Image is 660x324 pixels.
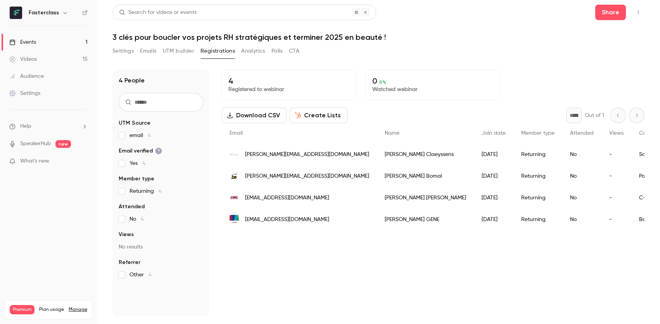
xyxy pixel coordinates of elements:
button: Share [595,5,626,20]
img: tab_domain_overview_orange.svg [31,45,38,51]
span: Views [609,130,624,136]
div: Domaine [40,46,60,51]
h1: 4 People [119,76,145,85]
span: 4 [142,161,145,166]
span: Yes [130,159,145,167]
h1: 3 clés pour boucler vos projets RH stratégiques et terminer 2025 en beauté ! [112,33,644,42]
div: Domaine: [DOMAIN_NAME] [20,20,88,26]
span: UTM Source [119,119,150,127]
img: fr.bosch.com [230,215,239,224]
div: [PERSON_NAME] Bomal [377,165,474,187]
div: Settings [9,89,40,97]
span: Member type [521,130,555,136]
button: Download CSV [222,108,287,123]
div: [DATE] [474,144,513,165]
span: 0 % [379,79,386,85]
span: Other [130,271,152,279]
div: Returning [513,209,562,230]
button: Create Lists [290,108,347,123]
div: Returning [513,144,562,165]
p: Out of 1 [585,111,604,119]
div: [DATE] [474,209,513,230]
div: - [601,187,631,209]
img: sciensano.be [230,150,239,159]
span: No [130,215,144,223]
div: Returning [513,165,562,187]
p: 0 [372,76,494,86]
span: new [55,140,71,148]
div: Search for videos or events [119,9,197,17]
button: Registrations [200,45,235,57]
section: facet-groups [119,119,203,279]
span: 4 [141,216,144,222]
span: email [130,132,151,139]
img: police.belgium.eu [230,171,239,181]
span: Premium [10,305,35,314]
img: tab_keywords_by_traffic_grey.svg [88,45,94,51]
span: Member type [119,175,154,183]
span: Returning [130,187,162,195]
button: Analytics [241,45,265,57]
div: - [601,165,631,187]
span: What's new [20,157,49,165]
span: Referrer [119,259,140,266]
img: Fasterclass [10,7,22,19]
span: 4 [148,133,151,138]
span: [EMAIL_ADDRESS][DOMAIN_NAME] [245,216,329,224]
span: [PERSON_NAME][EMAIL_ADDRESS][DOMAIN_NAME] [245,151,369,159]
div: [PERSON_NAME] GENE [377,209,474,230]
p: 4 [228,76,350,86]
span: Plan usage [39,307,64,313]
img: cmac.com [230,193,239,202]
div: No [562,209,601,230]
p: Watched webinar [372,86,494,93]
button: CTA [289,45,299,57]
span: [EMAIL_ADDRESS][DOMAIN_NAME] [245,194,329,202]
button: Polls [271,45,283,57]
span: Join date [482,130,506,136]
button: Settings [112,45,134,57]
div: v 4.0.25 [22,12,38,19]
li: help-dropdown-opener [9,122,88,130]
div: [DATE] [474,187,513,209]
p: Registered to webinar [228,86,350,93]
div: Videos [9,55,37,63]
button: UTM builder [163,45,194,57]
div: [PERSON_NAME] [PERSON_NAME] [377,187,474,209]
p: No results [119,243,203,251]
img: website_grey.svg [12,20,19,26]
span: Name [385,130,399,136]
span: Help [20,122,31,130]
div: - [601,144,631,165]
div: Mots-clés [97,46,119,51]
img: logo_orange.svg [12,12,19,19]
div: No [562,187,601,209]
span: Email verified [119,147,162,155]
div: [DATE] [474,165,513,187]
div: No [562,165,601,187]
div: Audience [9,72,44,80]
span: Attended [119,203,145,211]
span: Views [119,231,134,238]
span: [PERSON_NAME][EMAIL_ADDRESS][DOMAIN_NAME] [245,172,369,180]
div: Returning [513,187,562,209]
span: 4 [159,189,162,194]
h6: Fasterclass [29,9,59,17]
div: - [601,209,631,230]
a: SpeakerHub [20,140,51,148]
div: No [562,144,601,165]
span: Attended [570,130,594,136]
span: 4 [149,272,152,278]
span: Email [230,130,243,136]
div: Events [9,38,36,46]
div: [PERSON_NAME] Claeyssens [377,144,474,165]
button: Emails [140,45,156,57]
a: Manage [69,307,87,313]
